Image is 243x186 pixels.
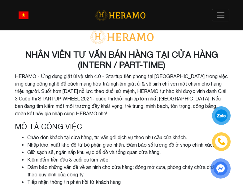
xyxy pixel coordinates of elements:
h3: NHÂN VIÊN TƯ VẤN BÁN HÀNG TẠI CỬA HÀNG (INTERN / PART-TIME) [15,49,228,70]
img: phone-icon [218,138,225,145]
a: phone-icon [213,133,230,150]
img: vn-flag.png [19,11,28,19]
li: Giữ sạch sẽ, ngăn nắp khu vực để đồ và tổng quan cửa hàng. [27,148,228,156]
li: Tiếp nhận thông tin phản hồi từ khách hàng [27,178,228,186]
li: Đảm bảo những vấn đề về an ninh cho cửa hàng: đóng mở cửa, phòng cháy chữa cháy,... theo quy định... [27,163,228,178]
li: Kiểm đếm tiền đầu & cuối ca làm việc. [27,156,228,163]
img: logo [95,9,145,22]
li: Chào đón khách tại cửa hàng, tư vấn gói dịch vụ theo nhu cầu của khách. [27,134,228,141]
h4: Mô tả công việc [15,122,228,131]
p: HERAMO - Ứng dụng giặt ủi vệ sinh 4.0 - Startup tiên phong tại [GEOGRAPHIC_DATA] trong việc ứng d... [15,73,228,117]
li: Nhập kho, xuất kho đồ từ bộ phận giao nhận. Đảm bảo số lượng đồ ở shop chính xác. [27,141,228,148]
img: logo-with-text.png [88,29,156,44]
